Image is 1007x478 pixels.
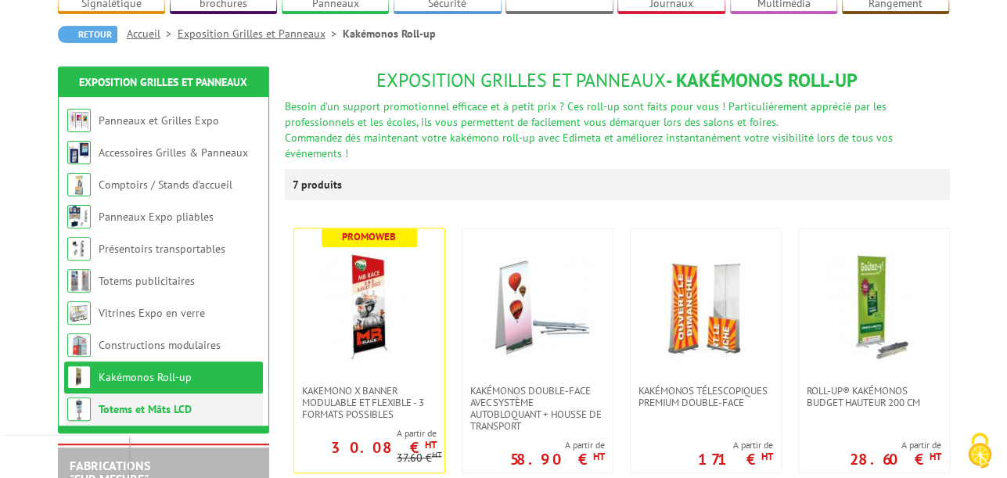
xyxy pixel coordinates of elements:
[483,252,592,361] img: kakémonos double-face avec système autobloquant + housse de transport
[67,333,91,357] img: Constructions modulaires
[819,252,929,361] img: Roll-Up® Kakémonos Budget Hauteur 200 cm
[343,26,436,41] li: Kakémonos Roll-up
[698,455,773,464] p: 171 €
[638,385,773,408] span: Kakémonos télescopiques Premium double-face
[99,306,205,320] a: Vitrines Expo en verre
[67,269,91,293] img: Totems publicitaires
[376,68,666,92] span: Exposition Grilles et Panneaux
[432,449,442,460] sup: HT
[850,455,941,464] p: 28.60 €
[285,99,950,130] div: Besoin d'un support promotionnel efficace et à petit prix ? Ces roll-up sont faits pour vous ! Pa...
[850,439,941,451] span: A partir de
[425,438,437,451] sup: HT
[342,230,396,243] b: Promoweb
[510,455,605,464] p: 58.90 €
[761,450,773,463] sup: HT
[294,385,444,420] a: Kakemono X Banner modulable et flexible - 3 formats possibles
[58,26,117,43] a: Retour
[315,252,424,361] img: Kakemono X Banner modulable et flexible - 3 formats possibles
[799,385,949,408] a: Roll-Up® Kakémonos Budget Hauteur 200 cm
[285,130,950,161] div: Commandez dès maintenant votre kakémono roll-up avec Edimeta et améliorez instantanément votre vi...
[67,365,91,389] img: Kakémonos Roll-up
[99,242,225,256] a: Présentoirs transportables
[99,113,219,128] a: Panneaux et Grilles Expo
[470,385,605,432] span: kakémonos double-face avec système autobloquant + housse de transport
[67,141,91,164] img: Accessoires Grilles & Panneaux
[510,439,605,451] span: A partir de
[67,237,91,261] img: Présentoirs transportables
[952,425,1007,478] button: Cookies (fenêtre modale)
[99,402,192,416] a: Totems et Mâts LCD
[285,70,950,91] h1: - Kakémonos Roll-up
[99,178,232,192] a: Comptoirs / Stands d'accueil
[178,27,343,41] a: Exposition Grilles et Panneaux
[807,385,941,408] span: Roll-Up® Kakémonos Budget Hauteur 200 cm
[67,173,91,196] img: Comptoirs / Stands d'accueil
[99,210,214,224] a: Panneaux Expo pliables
[293,169,351,200] p: 7 produits
[99,274,195,288] a: Totems publicitaires
[99,146,248,160] a: Accessoires Grilles & Panneaux
[127,27,178,41] a: Accueil
[397,452,442,464] p: 37.60 €
[462,385,613,432] a: kakémonos double-face avec système autobloquant + housse de transport
[593,450,605,463] sup: HT
[79,75,247,89] a: Exposition Grilles et Panneaux
[960,431,999,470] img: Cookies (fenêtre modale)
[631,385,781,408] a: Kakémonos télescopiques Premium double-face
[930,450,941,463] sup: HT
[67,109,91,132] img: Panneaux et Grilles Expo
[99,370,192,384] a: Kakémonos Roll-up
[302,385,437,420] span: Kakemono X Banner modulable et flexible - 3 formats possibles
[67,205,91,228] img: Panneaux Expo pliables
[67,397,91,421] img: Totems et Mâts LCD
[294,427,437,440] span: A partir de
[331,443,437,452] p: 30.08 €
[67,301,91,325] img: Vitrines Expo en verre
[99,338,221,352] a: Constructions modulaires
[698,439,773,451] span: A partir de
[651,252,761,361] img: Kakémonos télescopiques Premium double-face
